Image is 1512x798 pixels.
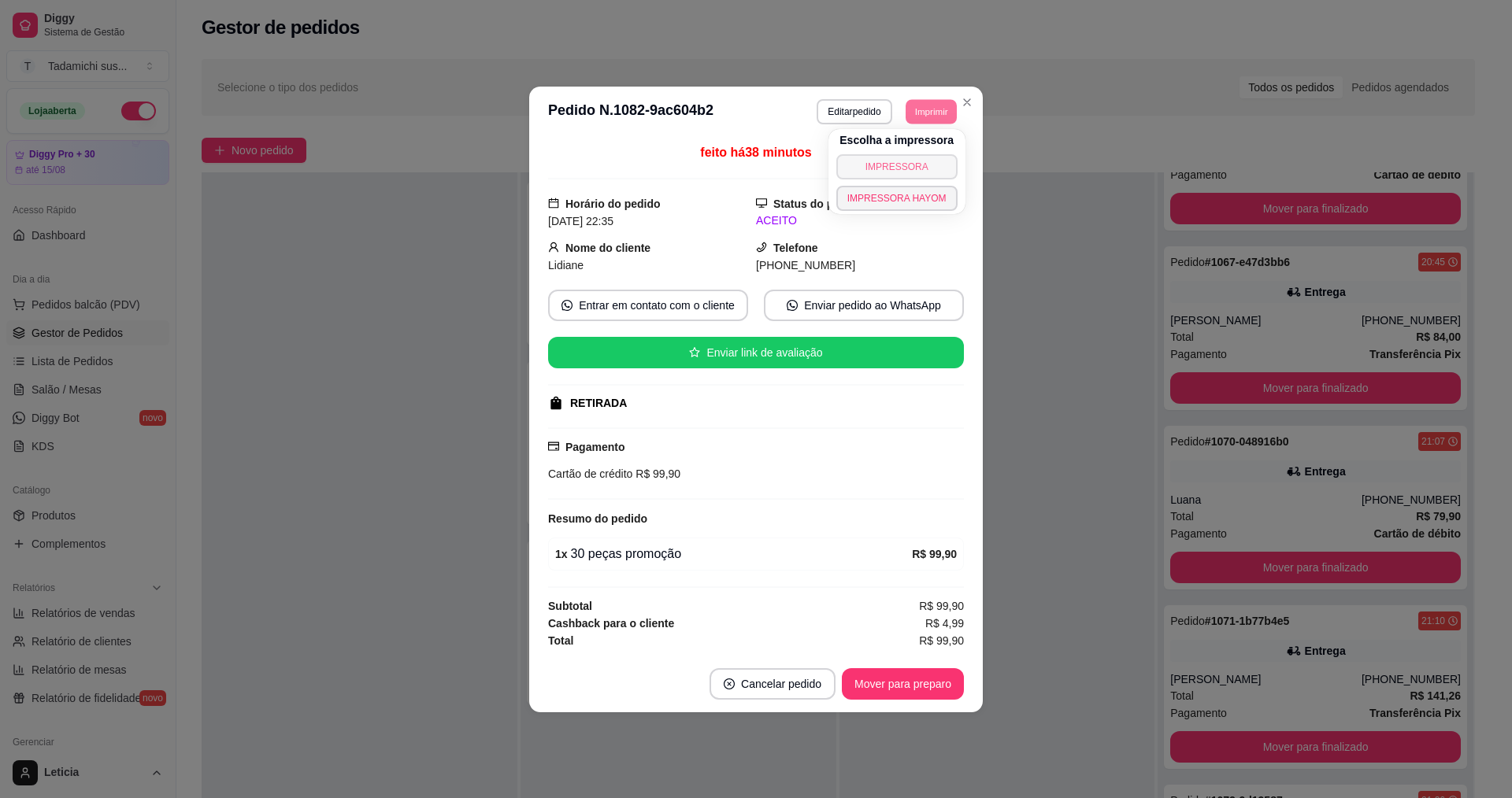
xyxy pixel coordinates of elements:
[561,300,573,311] span: whats-app
[555,548,568,560] strong: 1 x
[548,290,748,321] button: whats-appEntrar em contato com o cliente
[925,615,964,632] span: R$ 4,99
[548,99,713,124] h3: Pedido N. 1082-9ac604b2
[756,212,964,229] div: ACEITO
[919,632,964,649] span: R$ 99,90
[756,242,767,253] span: phone
[839,132,954,148] h4: Escolha a impressora
[570,395,627,412] div: RETIRADA
[548,259,584,272] span: Lidiane
[548,634,573,647] strong: Total
[710,668,836,700] button: close-circleCancelar pedido
[632,467,680,480] span: R$ 99,90
[756,259,855,272] span: [PHONE_NUMBER]
[836,154,958,179] button: IMPRESSORA
[565,198,661,210] strong: Horário do pedido
[689,347,700,358] span: star
[954,90,980,115] button: Close
[724,678,735,689] span: close-circle
[548,600,592,612] strong: Subtotal
[548,242,559,253] span: user
[919,597,964,615] span: R$ 99,90
[906,99,957,124] button: Imprimir
[756,198,767,209] span: desktop
[912,548,957,560] strong: R$ 99,90
[700,146,811,159] span: feito há 38 minutos
[787,300,798,311] span: whats-app
[555,545,912,563] div: 30 peças promoção
[842,668,964,700] button: Mover para preparo
[773,242,818,254] strong: Telefone
[565,242,650,254] strong: Nome do cliente
[548,215,613,227] span: [DATE] 22:35
[817,99,891,124] button: Editarpedido
[548,467,632,480] span: Cartão de crédito
[548,441,559,452] span: credit-card
[764,290,964,321] button: whats-appEnviar pedido ao WhatsApp
[836,186,958,211] button: IMPRESSORA HAYOM
[548,337,964,368] button: starEnviar link de avaliação
[548,198,559,209] span: calendar
[565,441,624,453] strong: Pagamento
[773,198,863,210] strong: Status do pedido
[548,617,674,630] strong: Cashback para o cliente
[548,512,647,525] strong: Resumo do pedido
